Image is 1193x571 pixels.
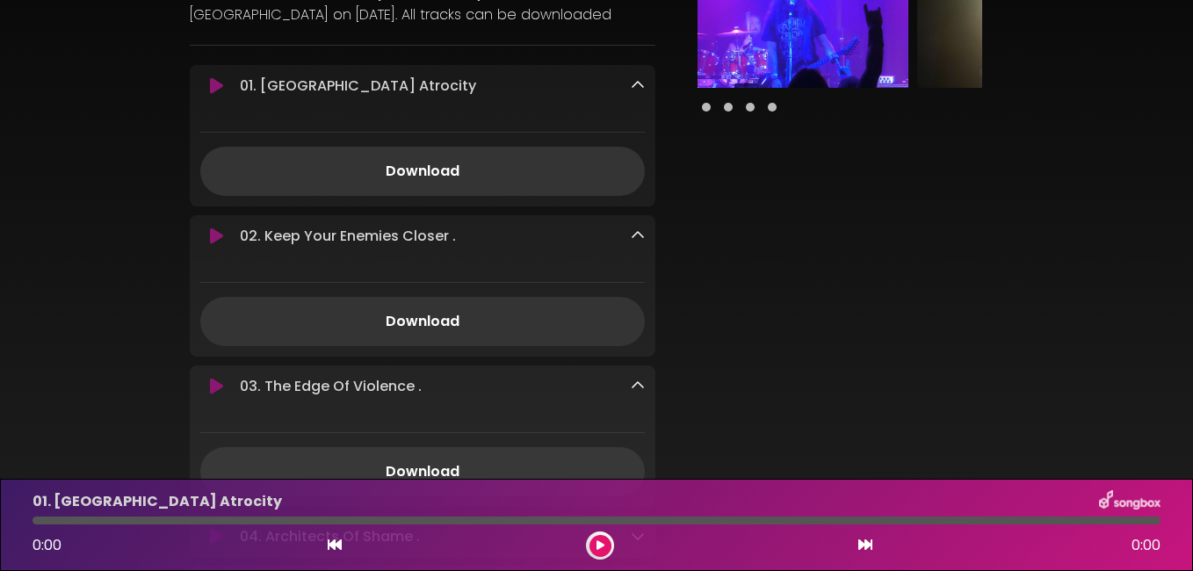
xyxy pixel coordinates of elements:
p: 03. The Edge Of Violence . [240,376,422,397]
span: 0:00 [1132,535,1160,556]
a: Download [200,297,645,346]
p: 02. Keep Your Enemies Closer . [240,226,456,247]
span: 0:00 [33,535,61,555]
p: 01. [GEOGRAPHIC_DATA] Atrocity [33,491,282,512]
p: 01. [GEOGRAPHIC_DATA] Atrocity [240,76,476,97]
a: Download [200,147,645,196]
img: songbox-logo-white.png [1099,490,1160,513]
a: Download [200,447,645,496]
